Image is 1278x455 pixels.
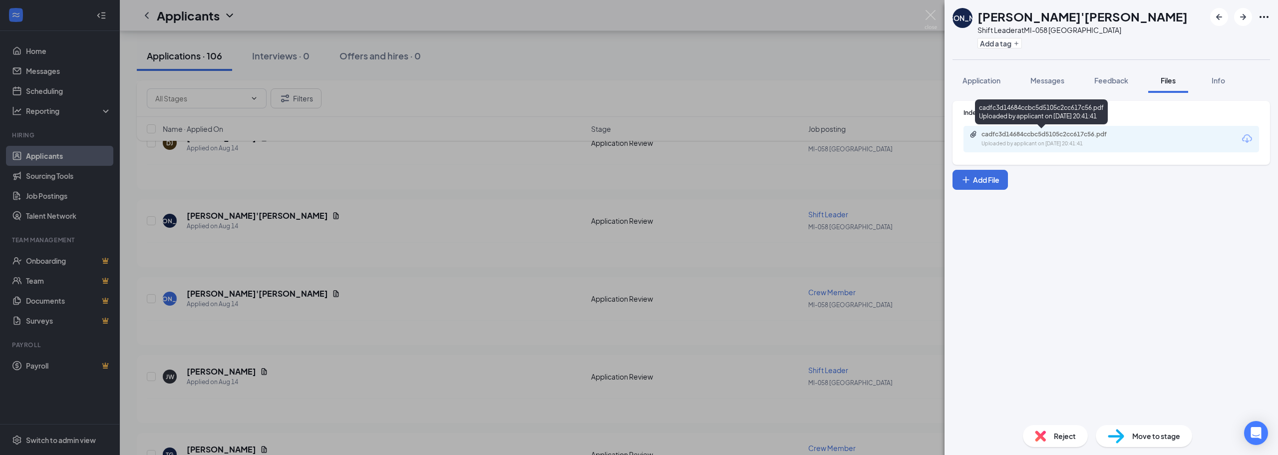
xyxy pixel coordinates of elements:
[977,8,1188,25] h1: [PERSON_NAME]'[PERSON_NAME]
[1210,8,1228,26] button: ArrowLeftNew
[969,130,977,138] svg: Paperclip
[1054,431,1076,442] span: Reject
[934,13,991,23] div: [PERSON_NAME]
[981,140,1131,148] div: Uploaded by applicant on [DATE] 20:41:41
[977,38,1022,48] button: PlusAdd a tag
[953,170,1008,190] button: Add FilePlus
[1244,421,1268,445] div: Open Intercom Messenger
[1241,133,1253,145] svg: Download
[1258,11,1270,23] svg: Ellipses
[969,130,1131,148] a: Paperclipcadfc3d14684ccbc5d5105c2cc617c56.pdfUploaded by applicant on [DATE] 20:41:41
[963,108,1259,117] div: Indeed Resume
[977,25,1188,35] div: Shift Leader at MI-058 [GEOGRAPHIC_DATA]
[981,130,1121,138] div: cadfc3d14684ccbc5d5105c2cc617c56.pdf
[962,76,1000,85] span: Application
[1030,76,1064,85] span: Messages
[1237,11,1249,23] svg: ArrowRight
[1213,11,1225,23] svg: ArrowLeftNew
[1212,76,1225,85] span: Info
[1132,431,1180,442] span: Move to stage
[975,99,1108,124] div: cadfc3d14684ccbc5d5105c2cc617c56.pdf Uploaded by applicant on [DATE] 20:41:41
[1013,40,1019,46] svg: Plus
[1161,76,1176,85] span: Files
[1234,8,1252,26] button: ArrowRight
[1094,76,1128,85] span: Feedback
[961,175,971,185] svg: Plus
